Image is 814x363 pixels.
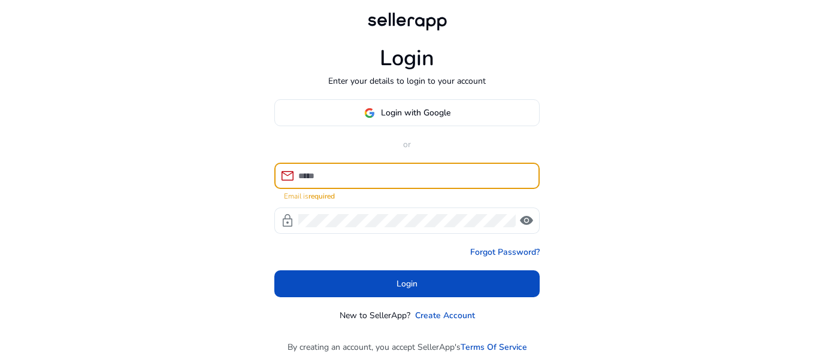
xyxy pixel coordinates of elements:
button: Login with Google [274,99,540,126]
p: Enter your details to login to your account [328,75,486,87]
span: mail [280,169,295,183]
a: Forgot Password? [470,246,540,258]
mat-error: Email is [284,189,530,202]
p: New to SellerApp? [340,309,410,322]
strong: required [308,191,335,201]
a: Create Account [415,309,475,322]
p: or [274,138,540,151]
button: Login [274,270,540,297]
a: Terms Of Service [461,341,527,353]
h1: Login [380,45,434,71]
span: Login with Google [381,106,450,119]
span: visibility [519,213,534,228]
img: google-logo.svg [364,108,375,118]
span: Login [397,277,417,290]
span: lock [280,213,295,228]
